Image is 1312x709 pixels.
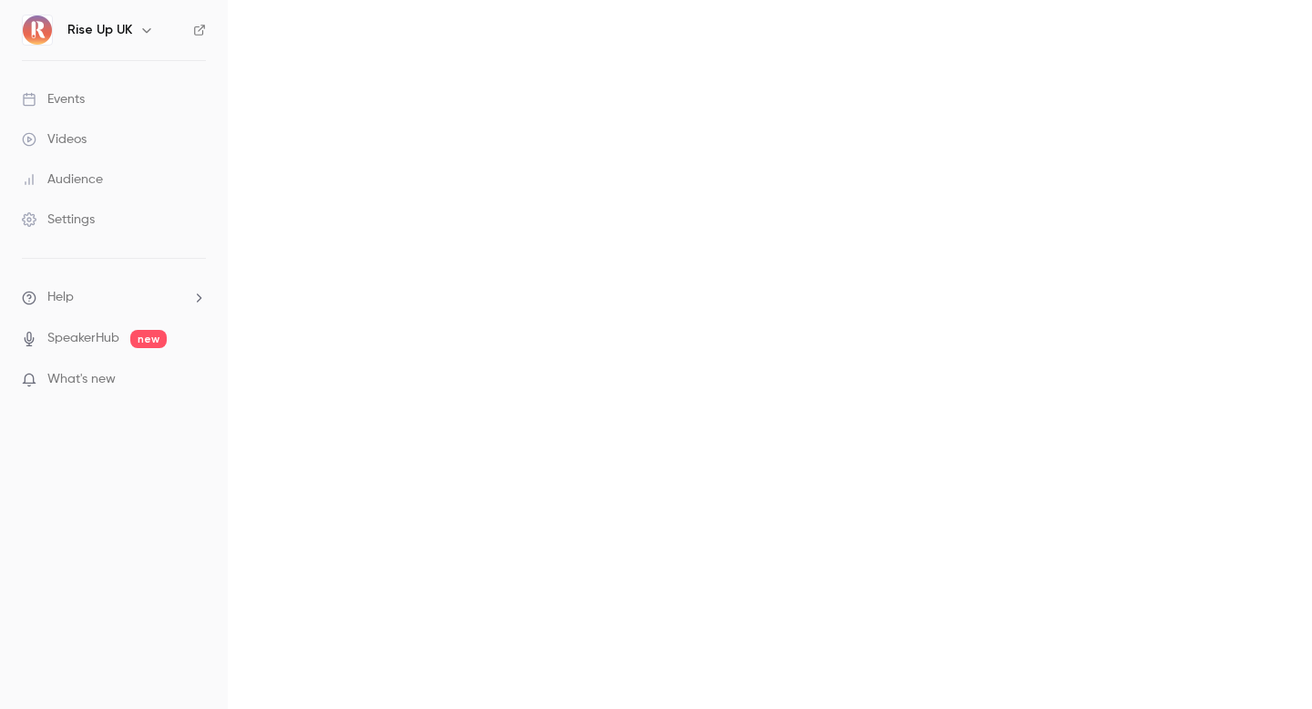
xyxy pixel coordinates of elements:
[22,170,103,189] div: Audience
[22,90,85,108] div: Events
[47,370,116,389] span: What's new
[22,130,87,149] div: Videos
[67,21,132,39] h6: Rise Up UK
[22,288,206,307] li: help-dropdown-opener
[47,288,74,307] span: Help
[47,329,119,348] a: SpeakerHub
[23,15,52,45] img: Rise Up UK
[22,211,95,229] div: Settings
[130,330,167,348] span: new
